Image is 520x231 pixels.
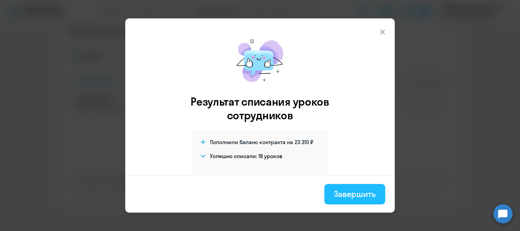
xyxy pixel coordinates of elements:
[324,184,385,204] button: Завершить
[210,152,282,160] h4: Успешно списали: 18 уроков
[229,32,291,89] img: mirage-message.png
[334,188,376,199] div: Завершить
[210,138,293,146] span: Пополнили баланс контракта на
[181,95,339,122] h3: Результат списания уроков сотрудников
[295,138,313,146] span: 23 310 ₽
